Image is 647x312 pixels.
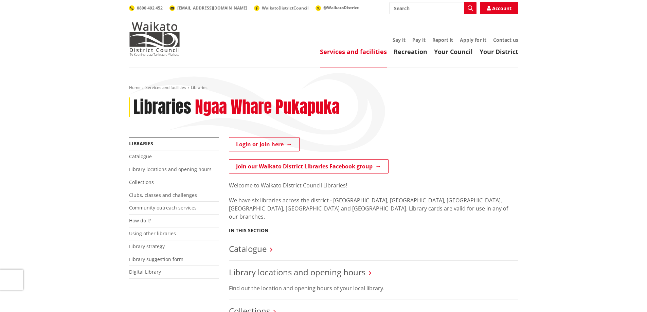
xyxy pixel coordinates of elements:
a: Login or Join here [229,137,300,151]
a: Libraries [129,140,153,147]
a: Join our Waikato District Libraries Facebook group [229,159,389,173]
a: Community outreach services [129,204,197,211]
a: Account [480,2,518,14]
a: [EMAIL_ADDRESS][DOMAIN_NAME] [169,5,247,11]
a: Digital Library [129,269,161,275]
span: Libraries [191,85,208,90]
a: Services and facilities [145,85,186,90]
a: Collections [129,179,154,185]
a: Library suggestion form [129,256,183,262]
a: Say it [393,37,406,43]
img: Waikato District Council - Te Kaunihera aa Takiwaa o Waikato [129,22,180,56]
a: Apply for it [460,37,486,43]
a: Services and facilities [320,48,387,56]
a: Recreation [394,48,427,56]
a: Contact us [493,37,518,43]
p: Find out the location and opening hours of your local library. [229,284,518,292]
a: Home [129,85,141,90]
a: Pay it [412,37,426,43]
a: Report it [432,37,453,43]
a: How do I? [129,217,151,224]
a: Your District [480,48,518,56]
span: [EMAIL_ADDRESS][DOMAIN_NAME] [177,5,247,11]
span: @WaikatoDistrict [323,5,359,11]
h5: In this section [229,228,268,234]
a: @WaikatoDistrict [316,5,359,11]
a: Clubs, classes and challenges [129,192,197,198]
span: 0800 492 452 [137,5,163,11]
input: Search input [390,2,477,14]
a: Library strategy [129,243,165,250]
a: Using other libraries [129,230,176,237]
h2: Ngaa Whare Pukapuka [195,97,340,117]
a: WaikatoDistrictCouncil [254,5,309,11]
a: Your Council [434,48,473,56]
p: Welcome to Waikato District Council Libraries! [229,181,518,189]
p: We have six libraries across the district - [GEOGRAPHIC_DATA], [GEOGRAPHIC_DATA], [GEOGRAPHIC_DAT... [229,196,518,221]
a: Catalogue [229,243,267,254]
a: Library locations and opening hours [129,166,212,172]
a: 0800 492 452 [129,5,163,11]
span: WaikatoDistrictCouncil [262,5,309,11]
span: ibrary cards are valid for use in any of our branches. [229,205,508,220]
a: Library locations and opening hours [229,267,365,278]
nav: breadcrumb [129,85,518,91]
a: Catalogue [129,153,152,160]
h1: Libraries [133,97,191,117]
